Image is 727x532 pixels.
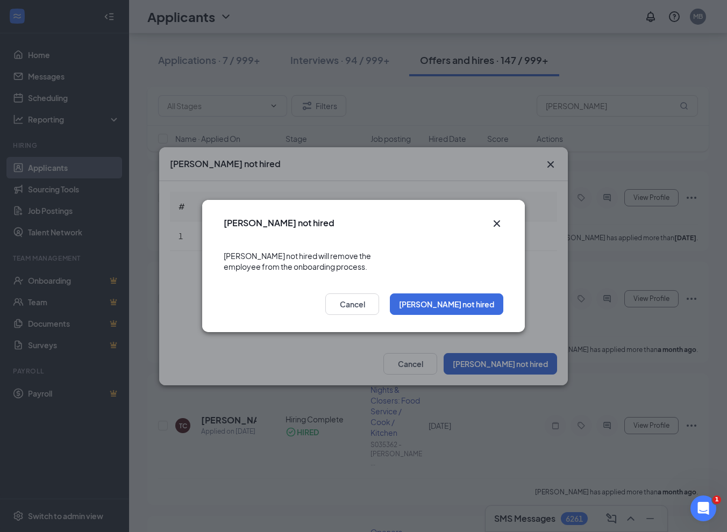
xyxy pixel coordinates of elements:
button: Close [490,217,503,230]
span: 1 [712,495,721,504]
h3: [PERSON_NAME] not hired [224,217,334,229]
svg: Cross [490,217,503,230]
button: Cancel [325,293,379,315]
div: [PERSON_NAME] not hired will remove the employee from the onboarding process. [224,240,503,283]
button: [PERSON_NAME] not hired [390,293,503,315]
iframe: Intercom live chat [690,495,716,521]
